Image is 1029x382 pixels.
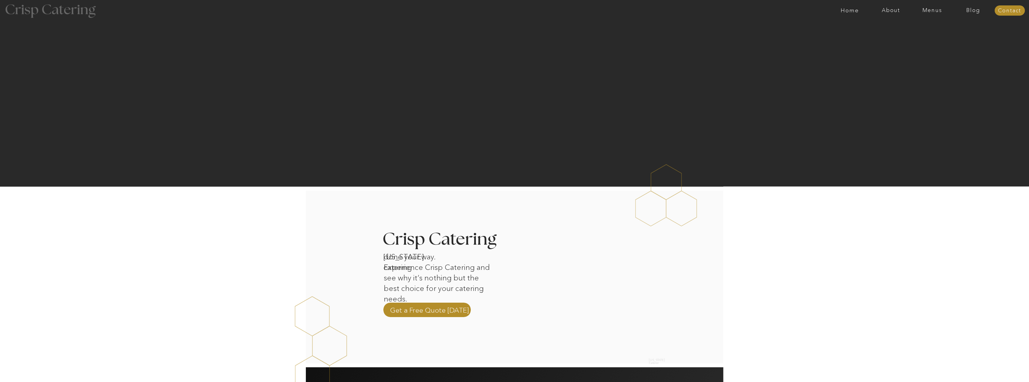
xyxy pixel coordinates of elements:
a: Contact [994,8,1025,14]
h3: Crisp Catering [382,231,512,249]
a: Home [829,8,870,14]
p: done your way. Experience Crisp Catering and see why it’s nothing but the best choice for your ca... [384,252,493,290]
a: Menus [912,8,953,14]
h2: [US_STATE] Caterer [649,359,668,362]
a: Blog [953,8,994,14]
a: About [870,8,912,14]
h1: [US_STATE] catering [383,252,446,259]
a: Get a Free Quote [DATE] [390,305,469,314]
